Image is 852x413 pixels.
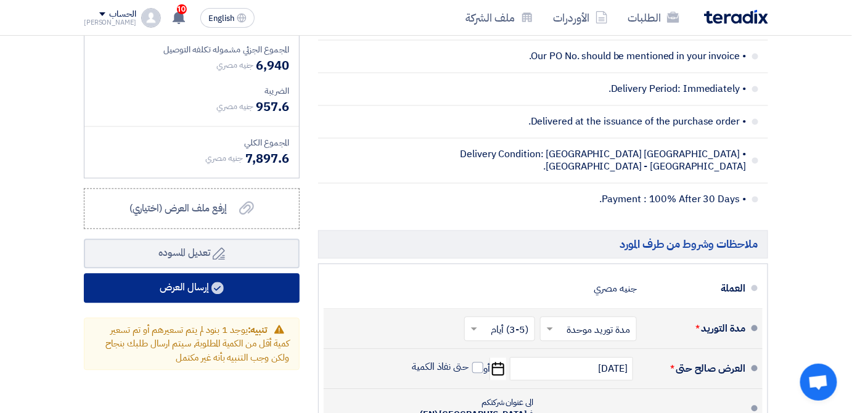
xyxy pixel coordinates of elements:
a: الأوردرات [543,3,618,32]
h5: ملاحظات وشروط من طرف المورد [318,231,768,258]
div: دردشة مفتوحة [800,364,837,401]
button: تعديل المسوده [84,239,300,269]
button: إرسال العرض [84,274,300,303]
img: Teradix logo [704,10,768,24]
div: المجموع الجزئي مشموله تكلفه التوصيل [94,44,289,57]
span: جنيه مصري [205,152,242,165]
span: يوجد 1 بنود لم يتم تسعيرهم أو تم تسعير كمية أقل من الكمية المطلوبة, سيتم ارسال طلبك بنجاح ولكن وج... [105,324,289,365]
span: • Payment : 100% After 30 Days. [420,194,746,206]
div: الحساب [109,9,136,20]
a: الطلبات [618,3,689,32]
div: جنيه مصري [594,277,637,301]
span: • Delivery Period: Immediately. [420,83,746,96]
span: English [208,14,234,23]
button: English [200,8,255,28]
div: مدة التوريد [647,314,745,344]
div: الضريبة [94,85,289,98]
span: تنبيه: [248,324,267,337]
span: • Delivered at the issuance of the purchase order. [420,116,746,128]
div: المجموع الكلي [94,137,289,150]
input: سنة-شهر-يوم [510,358,633,381]
div: العملة [647,274,745,304]
span: • Our PO No. should be mentioned in your invoice. [420,51,746,63]
span: 10 [177,4,187,14]
div: العرض صالح حتى [647,354,745,384]
span: إرفع ملف العرض (اختياري) [129,202,227,216]
span: 7,897.6 [245,150,289,168]
img: profile_test.png [141,8,161,28]
span: 957.6 [256,98,289,117]
span: • Delivery Condition: [GEOGRAPHIC_DATA] [GEOGRAPHIC_DATA] [GEOGRAPHIC_DATA] - [GEOGRAPHIC_DATA]. [420,149,746,173]
label: حتى نفاذ الكمية [412,361,484,374]
span: جنيه مصري [216,100,253,113]
span: 6,940 [256,57,289,75]
span: جنيه مصري [216,59,253,72]
a: ملف الشركة [456,3,543,32]
span: أو [483,363,490,375]
div: [PERSON_NAME] [84,19,136,26]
